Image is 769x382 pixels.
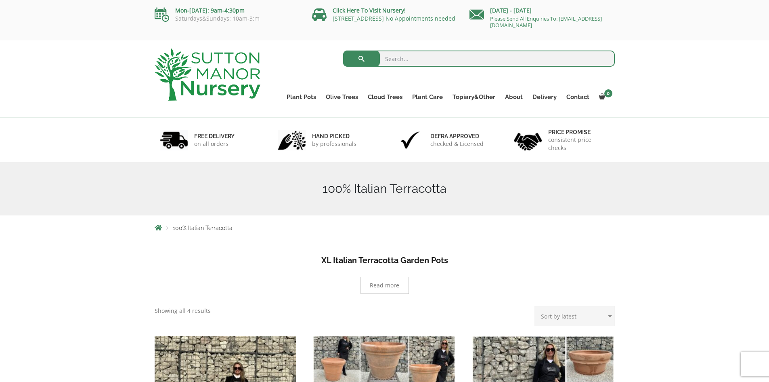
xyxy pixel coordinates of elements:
[430,140,484,148] p: checked & Licensed
[396,130,424,150] img: 3.jpg
[469,6,615,15] p: [DATE] - [DATE]
[160,130,188,150] img: 1.jpg
[312,133,356,140] h6: hand picked
[155,224,615,231] nav: Breadcrumbs
[155,182,615,196] h1: 100% Italian Terracotta
[407,91,448,103] a: Plant Care
[534,306,615,326] select: Shop order
[155,49,260,101] img: logo
[548,129,610,136] h6: Price promise
[548,136,610,152] p: consistent price checks
[321,255,448,265] b: XL Italian Terracotta Garden Pots
[528,91,562,103] a: Delivery
[490,15,602,29] a: Please Send All Enquiries To: [EMAIL_ADDRESS][DOMAIN_NAME]
[155,15,300,22] p: Saturdays&Sundays: 10am-3:m
[594,91,615,103] a: 0
[363,91,407,103] a: Cloud Trees
[282,91,321,103] a: Plant Pots
[173,225,233,231] span: 100% Italian Terracotta
[278,130,306,150] img: 2.jpg
[155,306,211,316] p: Showing all 4 results
[448,91,500,103] a: Topiary&Other
[321,91,363,103] a: Olive Trees
[333,15,455,22] a: [STREET_ADDRESS] No Appointments needed
[343,51,615,67] input: Search...
[194,133,235,140] h6: FREE DELIVERY
[604,89,612,97] span: 0
[500,91,528,103] a: About
[430,133,484,140] h6: Defra approved
[562,91,594,103] a: Contact
[333,6,406,14] a: Click Here To Visit Nursery!
[312,140,356,148] p: by professionals
[155,6,300,15] p: Mon-[DATE]: 9am-4:30pm
[194,140,235,148] p: on all orders
[370,283,399,288] span: Read more
[514,128,542,152] img: 4.jpg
